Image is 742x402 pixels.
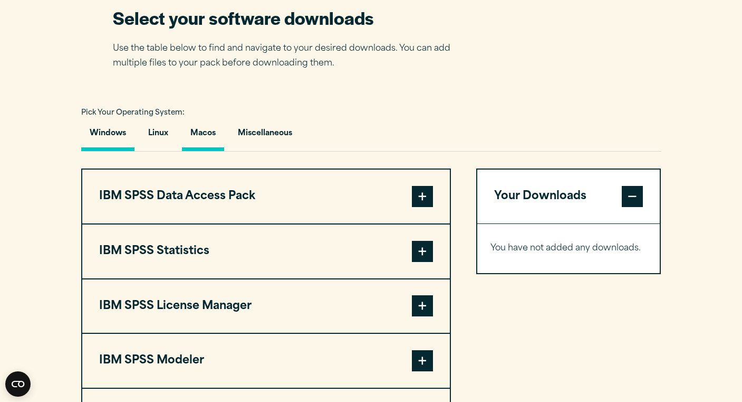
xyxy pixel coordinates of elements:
[113,6,466,30] h2: Select your software downloads
[490,241,647,256] p: You have not added any downloads.
[182,121,224,151] button: Macos
[477,170,660,223] button: Your Downloads
[229,121,301,151] button: Miscellaneous
[82,170,450,223] button: IBM SPSS Data Access Pack
[82,334,450,388] button: IBM SPSS Modeler
[477,223,660,273] div: Your Downloads
[140,121,177,151] button: Linux
[113,41,466,72] p: Use the table below to find and navigate to your desired downloads. You can add multiple files to...
[81,121,134,151] button: Windows
[82,279,450,333] button: IBM SPSS License Manager
[81,109,185,116] span: Pick Your Operating System:
[5,371,31,397] button: Open CMP widget
[82,225,450,278] button: IBM SPSS Statistics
